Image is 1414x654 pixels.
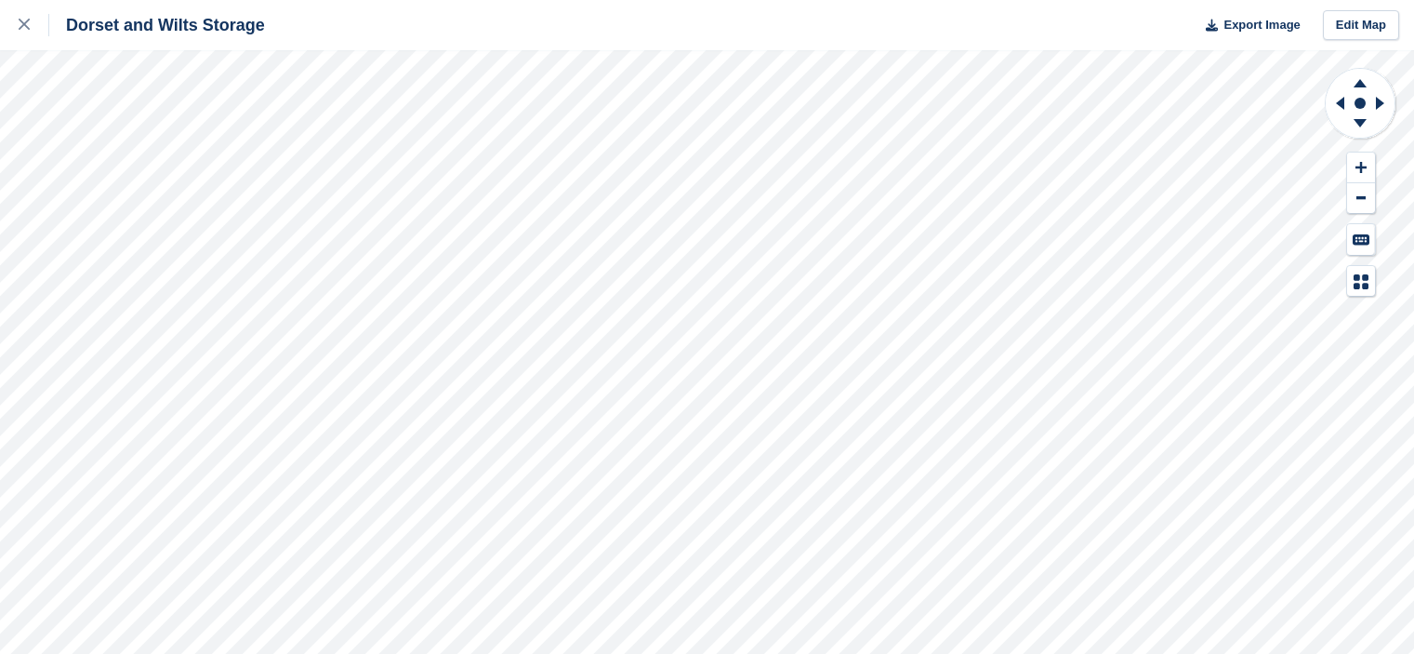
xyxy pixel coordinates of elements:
button: Keyboard Shortcuts [1347,224,1375,255]
div: Dorset and Wilts Storage [49,14,265,36]
button: Map Legend [1347,266,1375,297]
button: Zoom Out [1347,183,1375,214]
a: Edit Map [1323,10,1399,41]
button: Zoom In [1347,153,1375,183]
button: Export Image [1195,10,1301,41]
span: Export Image [1223,16,1300,34]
